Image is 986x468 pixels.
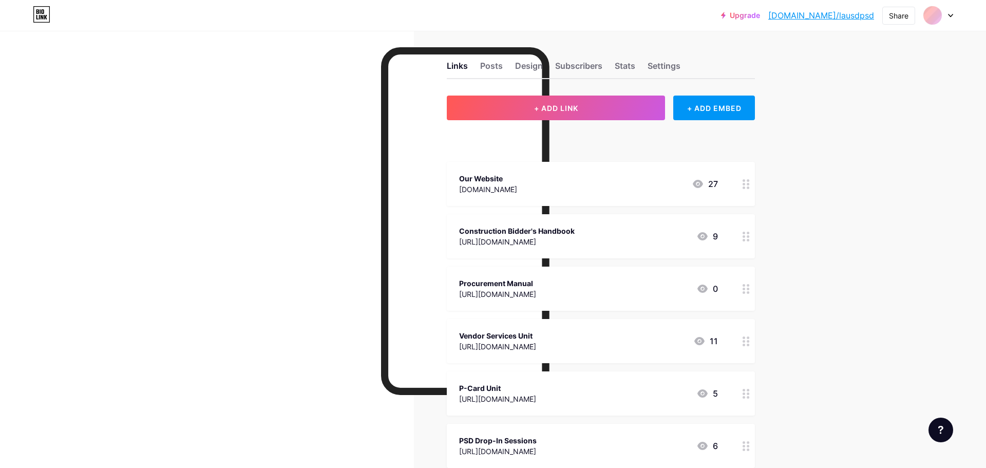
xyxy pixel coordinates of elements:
div: [URL][DOMAIN_NAME] [459,289,536,299]
div: Our Website [459,173,517,184]
div: [URL][DOMAIN_NAME] [459,341,536,352]
div: [URL][DOMAIN_NAME] [459,236,575,247]
div: Posts [480,60,503,78]
div: 6 [696,440,718,452]
div: P-Card Unit [459,383,536,394]
a: [DOMAIN_NAME]/lausdpsd [768,9,874,22]
div: Stats [615,60,635,78]
div: [URL][DOMAIN_NAME] [459,446,537,457]
div: Subscribers [555,60,602,78]
div: + ADD EMBED [673,96,755,120]
div: Design [515,60,543,78]
span: + ADD LINK [534,104,578,113]
div: Vendor Services Unit [459,330,536,341]
div: PSD Drop-In Sessions [459,435,537,446]
a: Upgrade [721,11,760,20]
div: [DOMAIN_NAME] [459,184,517,195]
div: 9 [696,230,718,242]
div: 0 [696,283,718,295]
div: Links [447,60,468,78]
div: Construction Bidder's Handbook [459,226,575,236]
div: 27 [692,178,718,190]
div: Settings [648,60,680,78]
button: + ADD LINK [447,96,665,120]
div: 11 [693,335,718,347]
div: 5 [696,387,718,400]
div: [URL][DOMAIN_NAME] [459,394,536,404]
div: Share [889,10,908,21]
div: Procurement Manual [459,278,536,289]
